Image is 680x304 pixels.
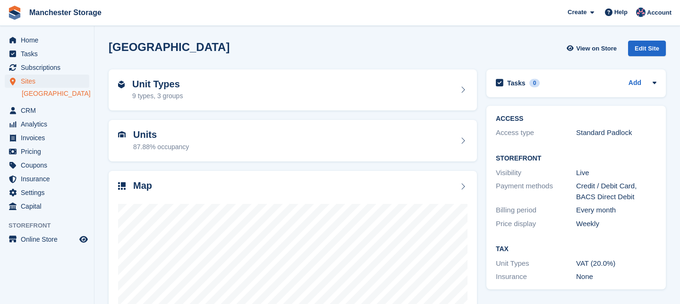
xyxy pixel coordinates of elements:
div: Access type [496,127,576,138]
div: Price display [496,219,576,229]
span: Sites [21,75,77,88]
a: Units 87.88% occupancy [109,120,477,161]
span: Invoices [21,131,77,144]
h2: Map [133,180,152,191]
a: menu [5,186,89,199]
div: Insurance [496,271,576,282]
h2: Tasks [507,79,526,87]
div: Billing period [496,205,576,216]
span: Capital [21,200,77,213]
span: Home [21,34,77,47]
h2: [GEOGRAPHIC_DATA] [109,41,229,53]
span: Insurance [21,172,77,186]
div: None [576,271,656,282]
a: menu [5,47,89,60]
a: menu [5,172,89,186]
h2: Units [133,129,189,140]
span: Tasks [21,47,77,60]
img: stora-icon-8386f47178a22dfd0bd8f6a31ec36ba5ce8667c1dd55bd0f319d3a0aa187defe.svg [8,6,22,20]
img: map-icn-33ee37083ee616e46c38cad1a60f524a97daa1e2b2c8c0bc3eb3415660979fc1.svg [118,182,126,190]
a: Add [629,78,641,89]
div: Standard Padlock [576,127,656,138]
span: Pricing [21,145,77,158]
span: Coupons [21,159,77,172]
h2: ACCESS [496,115,656,123]
h2: Tax [496,245,656,253]
a: menu [5,131,89,144]
a: Unit Types 9 types, 3 groups [109,69,477,111]
span: Subscriptions [21,61,77,74]
a: Edit Site [628,41,666,60]
a: menu [5,34,89,47]
div: 9 types, 3 groups [132,91,183,101]
div: Credit / Debit Card, BACS Direct Debit [576,181,656,202]
div: Visibility [496,168,576,178]
span: View on Store [576,44,617,53]
span: Analytics [21,118,77,131]
div: VAT (20.0%) [576,258,656,269]
a: menu [5,118,89,131]
h2: Unit Types [132,79,183,90]
div: 87.88% occupancy [133,142,189,152]
a: menu [5,75,89,88]
div: Every month [576,205,656,216]
span: CRM [21,104,77,117]
img: unit-type-icn-2b2737a686de81e16bb02015468b77c625bbabd49415b5ef34ead5e3b44a266d.svg [118,81,125,88]
a: Manchester Storage [25,5,105,20]
img: unit-icn-7be61d7bf1b0ce9d3e12c5938cc71ed9869f7b940bace4675aadf7bd6d80202e.svg [118,131,126,138]
span: Create [568,8,586,17]
div: 0 [529,79,540,87]
a: menu [5,233,89,246]
span: Online Store [21,233,77,246]
span: Account [647,8,671,17]
a: [GEOGRAPHIC_DATA] [22,89,89,98]
a: Preview store [78,234,89,245]
a: menu [5,61,89,74]
a: menu [5,145,89,158]
span: Settings [21,186,77,199]
div: Live [576,168,656,178]
a: menu [5,200,89,213]
div: Unit Types [496,258,576,269]
span: Help [614,8,628,17]
a: View on Store [565,41,620,56]
span: Storefront [8,221,94,230]
div: Edit Site [628,41,666,56]
h2: Storefront [496,155,656,162]
div: Payment methods [496,181,576,202]
a: menu [5,104,89,117]
a: menu [5,159,89,172]
div: Weekly [576,219,656,229]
